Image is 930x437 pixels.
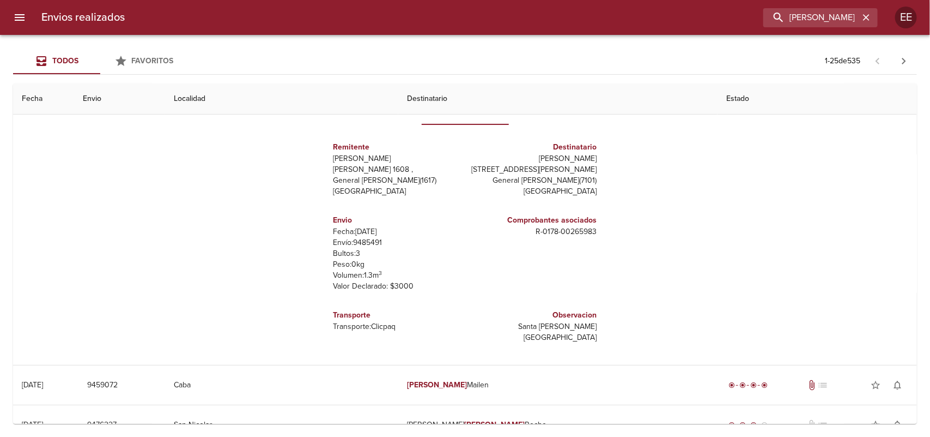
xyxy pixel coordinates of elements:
[83,415,121,435] button: 9476227
[398,83,718,115] th: Destinatario
[892,420,903,430] span: notifications_none
[333,175,461,186] p: General [PERSON_NAME] ( 1617 )
[763,8,859,27] input: buscar
[333,309,461,321] h6: Transporte
[806,420,817,430] span: No tiene documentos adjuntos
[83,375,122,396] button: 9459072
[470,321,597,343] p: Santa [PERSON_NAME] [GEOGRAPHIC_DATA]
[470,164,597,175] p: [STREET_ADDRESS][PERSON_NAME]
[870,380,881,391] span: star_border
[333,214,461,226] h6: Envio
[739,422,746,428] span: radio_button_checked
[726,420,770,430] div: En viaje
[41,9,125,26] h6: Envios realizados
[825,56,860,67] p: 1 - 25 de 535
[22,380,43,390] div: [DATE]
[87,379,118,392] span: 9459072
[165,366,398,405] td: Caba
[886,374,908,396] button: Activar notificaciones
[870,420,881,430] span: star_border
[52,56,78,65] span: Todos
[465,420,525,429] em: [PERSON_NAME]
[761,422,768,428] span: radio_button_unchecked
[333,237,461,248] p: Envío: 9485491
[895,7,917,28] div: Abrir información de usuario
[132,56,174,65] span: Favoritos
[13,48,187,74] div: Tabs Envios
[22,420,43,429] div: [DATE]
[470,141,597,153] h6: Destinatario
[806,380,817,391] span: Tiene documentos adjuntos
[165,83,398,115] th: Localidad
[470,153,597,164] p: [PERSON_NAME]
[470,186,597,197] p: [GEOGRAPHIC_DATA]
[333,141,461,153] h6: Remitente
[470,226,597,237] p: R - 0178 - 00265983
[87,418,117,432] span: 9476227
[333,281,461,292] p: Valor Declarado: $ 3000
[333,259,461,270] p: Peso: 0 kg
[333,226,461,237] p: Fecha: [DATE]
[817,380,828,391] span: No tiene pedido asociado
[470,309,597,321] h6: Observacion
[817,420,828,430] span: No tiene pedido asociado
[470,175,597,186] p: General [PERSON_NAME] ( 7101 )
[379,270,382,277] sup: 3
[333,248,461,259] p: Bultos: 3
[333,270,461,281] p: Volumen: 1.3 m
[739,382,746,388] span: radio_button_checked
[398,366,718,405] td: Mailen
[761,382,768,388] span: radio_button_checked
[333,321,461,332] p: Transporte: Clicpaq
[333,153,461,164] p: [PERSON_NAME]
[750,382,757,388] span: radio_button_checked
[728,382,735,388] span: radio_button_checked
[865,414,886,436] button: Agregar a favoritos
[865,55,891,66] span: Pagina anterior
[865,374,886,396] button: Agregar a favoritos
[895,7,917,28] div: EE
[470,214,597,226] h6: Comprobantes asociados
[13,83,74,115] th: Fecha
[7,4,33,31] button: menu
[750,422,757,428] span: radio_button_checked
[718,83,917,115] th: Estado
[891,48,917,74] span: Pagina siguiente
[886,414,908,436] button: Activar notificaciones
[728,422,735,428] span: radio_button_checked
[333,186,461,197] p: [GEOGRAPHIC_DATA]
[726,380,770,391] div: Entregado
[333,164,461,175] p: [PERSON_NAME] 1608 ,
[892,380,903,391] span: notifications_none
[74,83,165,115] th: Envio
[407,380,467,390] em: [PERSON_NAME]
